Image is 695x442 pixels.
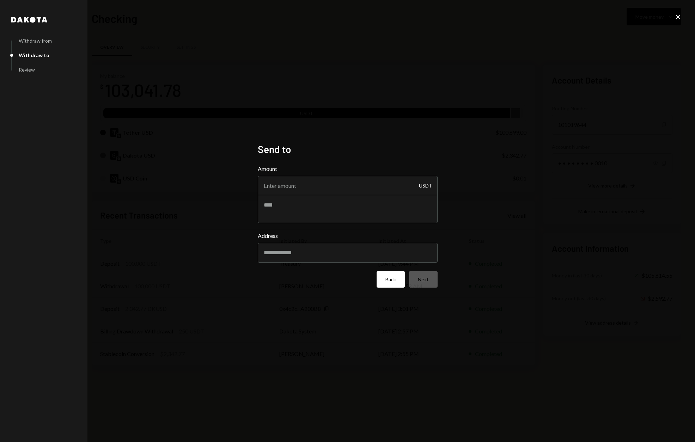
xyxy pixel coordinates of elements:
div: Withdraw from [19,38,52,44]
h2: Send to [258,142,438,156]
button: Back [377,271,405,288]
label: Address [258,232,438,240]
div: USDT [419,176,432,196]
input: Enter amount [258,176,438,196]
label: Amount [258,165,438,173]
div: Review [19,67,35,73]
div: Withdraw to [19,52,49,58]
